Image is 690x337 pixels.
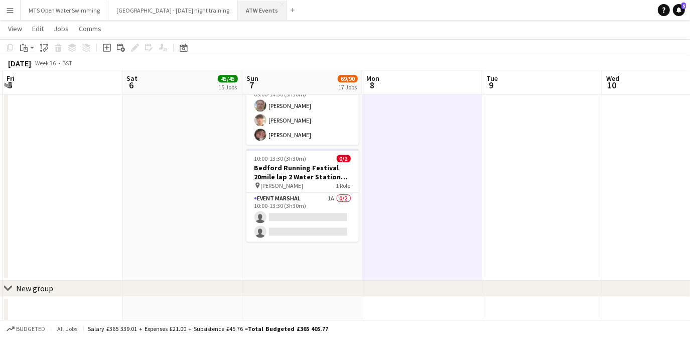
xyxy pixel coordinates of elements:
[673,4,685,16] a: 5
[16,283,53,293] div: New group
[248,325,328,332] span: Total Budgeted £365 405.77
[7,74,15,83] span: Fri
[238,1,287,20] button: ATW Events
[246,193,359,242] app-card-role: Event Marshal1A0/210:00-13:30 (3h30m)
[4,22,26,35] a: View
[55,325,79,332] span: All jobs
[218,83,237,91] div: 15 Jobs
[336,182,351,189] span: 1 Role
[605,79,619,91] span: 10
[337,155,351,162] span: 0/2
[126,74,137,83] span: Sat
[32,24,44,33] span: Edit
[88,325,328,332] div: Salary £365 339.01 + Expenses £21.00 + Subsistence £45.76 =
[338,75,358,82] span: 69/90
[62,59,72,67] div: BST
[681,3,686,9] span: 5
[246,81,359,145] app-card-role: Event Marshal3/309:00-14:30 (5h30m)[PERSON_NAME][PERSON_NAME][PERSON_NAME]
[246,163,359,181] h3: Bedford Running Festival 20mile lap 2 Water Station marshal - £20 ATW credits per hour
[54,24,69,33] span: Jobs
[218,75,238,82] span: 45/45
[246,149,359,242] app-job-card: 10:00-13:30 (3h30m)0/2Bedford Running Festival 20mile lap 2 Water Station marshal - £20 ATW credi...
[28,22,48,35] a: Edit
[246,74,258,83] span: Sun
[21,1,108,20] button: MTS Open Water Swimming
[125,79,137,91] span: 6
[245,79,258,91] span: 7
[486,74,498,83] span: Tue
[485,79,498,91] span: 9
[50,22,73,35] a: Jobs
[5,323,47,334] button: Budgeted
[338,83,357,91] div: 17 Jobs
[261,182,304,189] span: [PERSON_NAME]
[79,24,101,33] span: Comms
[254,155,307,162] span: 10:00-13:30 (3h30m)
[16,325,45,332] span: Budgeted
[75,22,105,35] a: Comms
[8,58,31,68] div: [DATE]
[8,24,22,33] span: View
[366,74,379,83] span: Mon
[33,59,58,67] span: Week 36
[108,1,238,20] button: [GEOGRAPHIC_DATA] - [DATE] night training
[606,74,619,83] span: Wed
[365,79,379,91] span: 8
